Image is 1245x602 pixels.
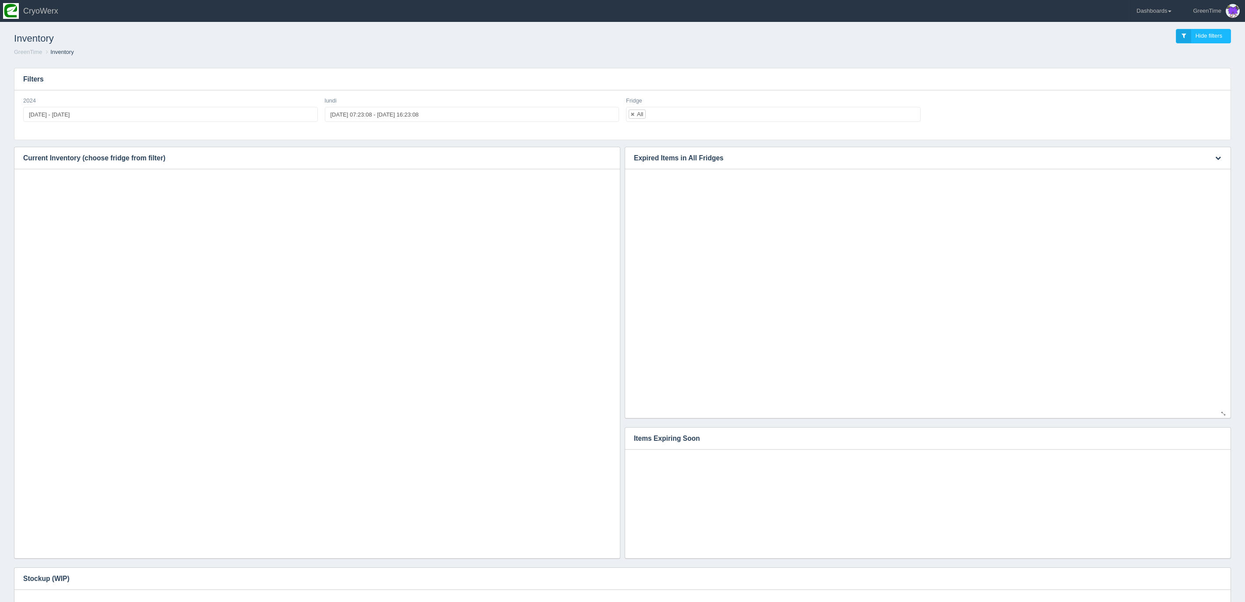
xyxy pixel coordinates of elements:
img: Profile Picture [1226,4,1240,18]
img: so2zg2bv3y2ub16hxtjr.png [3,3,19,19]
a: Hide filters [1176,29,1231,43]
h3: Items Expiring Soon [625,428,1217,450]
h3: Current Inventory (choose fridge from filter) [14,147,607,169]
label: Fridge [626,97,642,105]
div: All [637,111,643,117]
h3: Stockup (WIP) [14,568,1217,590]
span: Hide filters [1196,32,1222,39]
h1: Inventory [14,29,622,48]
label: lundi [325,97,337,105]
h3: Expired Items in All Fridges [625,147,1204,169]
label: 2024 [23,97,36,105]
li: Inventory [44,48,74,57]
span: CryoWerx [23,7,58,15]
h3: Filters [14,68,1231,90]
a: GreenTime [14,49,42,55]
div: GreenTime [1193,2,1221,20]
